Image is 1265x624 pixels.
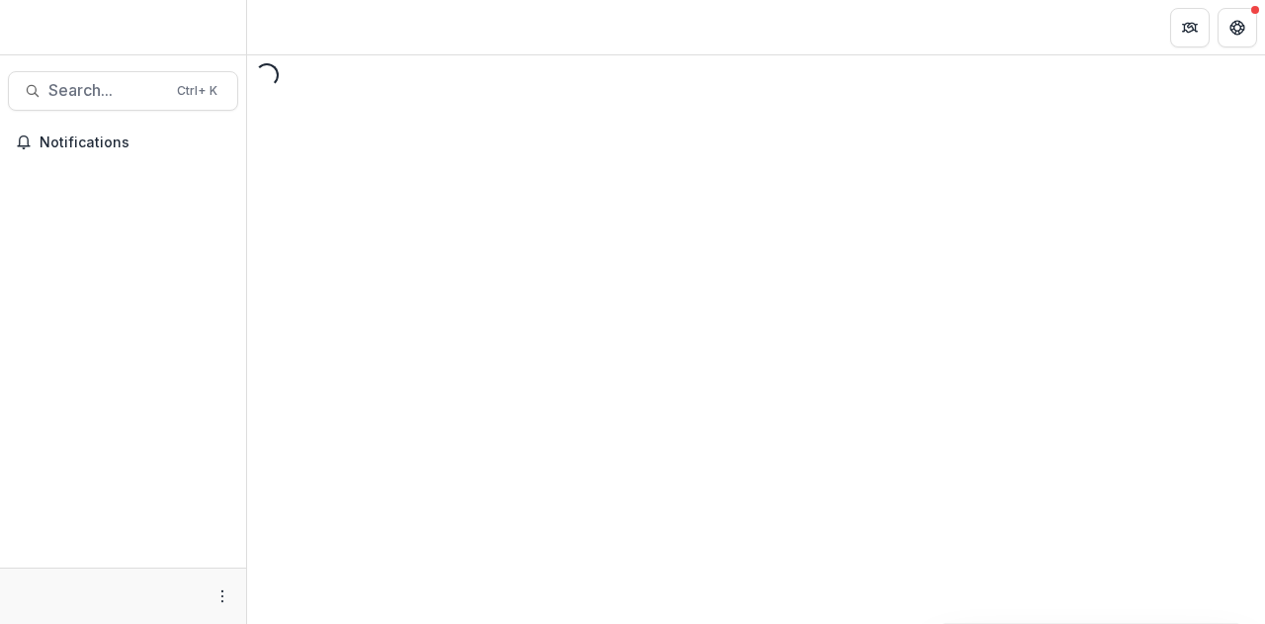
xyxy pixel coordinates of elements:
[173,80,221,102] div: Ctrl + K
[211,584,234,608] button: More
[1218,8,1257,47] button: Get Help
[48,81,165,100] span: Search...
[8,71,238,111] button: Search...
[1170,8,1210,47] button: Partners
[40,134,230,151] span: Notifications
[8,127,238,158] button: Notifications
